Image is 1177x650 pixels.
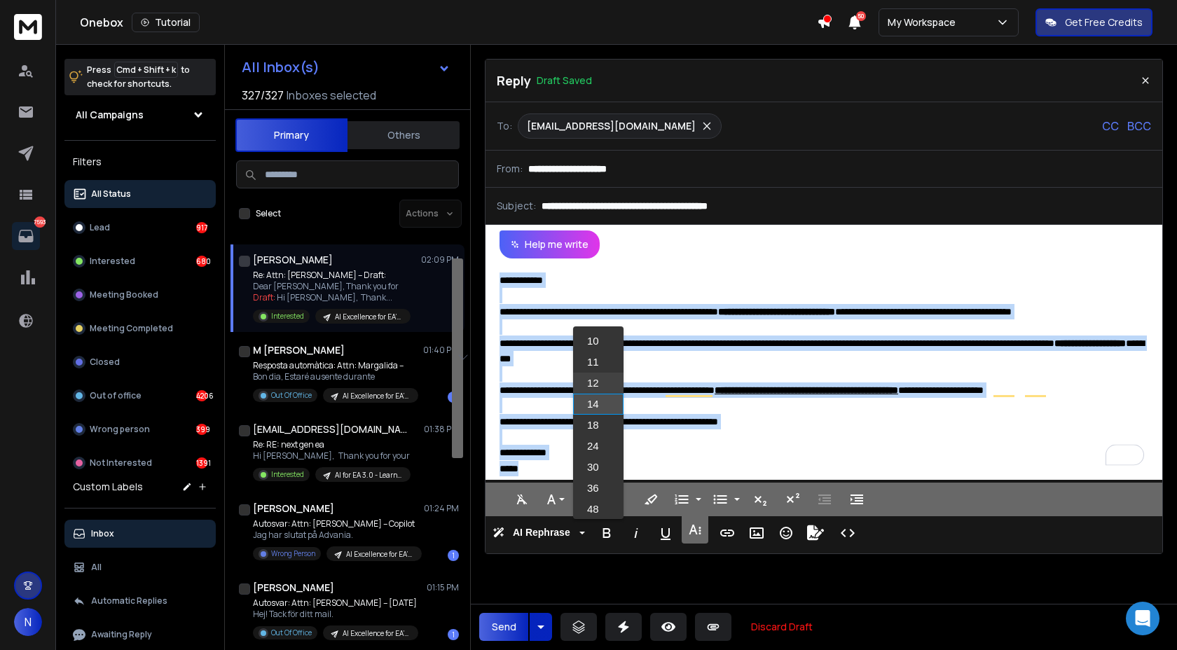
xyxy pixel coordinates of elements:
button: Clear Formatting [509,485,535,513]
div: 399 [196,424,207,435]
h1: [PERSON_NAME] [253,581,334,595]
a: 14 [573,394,624,415]
p: AI Excellence for EA's - Keynotive [343,628,410,639]
p: Jag har slutat på Advania. [253,530,421,541]
button: Insert Image (⌘P) [743,519,770,547]
a: 18 [573,415,624,436]
p: Re: Attn: [PERSON_NAME] – Draft: [253,270,411,281]
div: 1 [448,550,459,561]
p: Subject: [497,199,536,213]
button: Interested680 [64,247,216,275]
button: Help me write [500,230,600,258]
a: 11 [573,352,624,373]
h1: M [PERSON_NAME] [253,343,345,357]
p: Meeting Completed [90,323,173,334]
p: 01:40 PM [423,345,459,356]
p: Meeting Booked [90,289,158,300]
div: 1 [448,629,459,640]
button: Meeting Completed [64,314,216,343]
button: Signature [802,519,829,547]
h1: [PERSON_NAME] [253,502,334,516]
button: Font Family [541,485,567,513]
span: N [14,608,42,636]
p: Out Of Office [271,628,312,638]
p: Autosvar: Attn: [PERSON_NAME] – [DATE] [253,597,418,609]
p: Not Interested [90,457,152,469]
a: 24 [573,436,624,457]
p: [EMAIL_ADDRESS][DOMAIN_NAME] [527,119,696,133]
button: Closed [64,348,216,376]
p: AI for EA 3.0 - Learnova [335,470,402,480]
p: All Status [91,188,131,200]
button: Inbox [64,520,216,548]
div: 1 [448,392,459,403]
div: 4206 [196,390,207,401]
h1: [EMAIL_ADDRESS][DOMAIN_NAME] [253,422,407,436]
div: 680 [196,256,207,267]
p: BCC [1127,118,1151,134]
button: Insert Link (⌘K) [714,519,741,547]
p: Autosvar: Attn: [PERSON_NAME] – Copilot [253,518,421,530]
button: All Status [64,180,216,208]
button: Automatic Replies [64,587,216,615]
button: All Campaigns [64,101,216,129]
button: Primary [235,118,347,152]
p: 01:24 PM [424,503,459,514]
h1: All Inbox(s) [242,60,319,74]
p: Out Of Office [271,390,312,401]
p: Automatic Replies [91,595,167,607]
span: 327 / 327 [242,87,284,104]
button: Superscript [779,485,806,513]
p: Interested [271,311,304,321]
a: 48 [573,499,624,520]
p: Interested [90,256,135,267]
label: Select [256,208,281,219]
p: Press to check for shortcuts. [87,63,190,91]
p: CC [1102,118,1119,134]
p: AI Excellence for EA's - Keynotive [343,391,410,401]
button: Unordered List [707,485,734,513]
span: Cmd + Shift + k [114,62,178,78]
p: Resposta automàtica: Attn: Margalida – [253,360,418,371]
p: 01:38 PM [424,424,459,435]
button: Meeting Booked [64,281,216,309]
p: 7593 [34,216,46,228]
div: Open Intercom Messenger [1126,602,1159,635]
button: Wrong person399 [64,415,216,443]
span: AI Rephrase [510,527,573,539]
p: Re: RE: next gen ea [253,439,411,450]
p: Wrong Person [271,548,315,559]
h1: All Campaigns [76,108,144,122]
p: All [91,562,102,573]
h1: [PERSON_NAME] [253,253,333,267]
a: 12 [573,373,624,394]
p: AI Excellence for EA's - Keynotive [335,312,402,322]
span: Hi [PERSON_NAME], Thank ... [277,291,392,303]
button: Subscript [747,485,773,513]
button: Not Interested1391 [64,449,216,477]
a: 30 [573,457,624,478]
button: Emoticons [773,519,799,547]
h3: Custom Labels [73,480,143,494]
p: Hej! Tack för ditt mail. [253,609,418,620]
button: AI Rephrase [490,519,588,547]
button: Underline (⌘U) [652,519,679,547]
p: Hi [PERSON_NAME], Thank you for your [253,450,411,462]
p: 02:09 PM [421,254,459,265]
button: Decrease Indent (⌘[) [811,485,838,513]
button: Awaiting Reply [64,621,216,649]
button: Code View [834,519,861,547]
button: Get Free Credits [1035,8,1152,36]
button: Discard Draft [740,613,824,641]
a: 7593 [12,222,40,250]
p: AI Excellence for EA's - Keynotive [346,549,413,560]
p: Dear [PERSON_NAME], Thank you for [253,281,411,292]
button: Out of office4206 [64,382,216,410]
p: To: [497,119,512,133]
p: Closed [90,357,120,368]
p: 01:15 PM [427,582,459,593]
span: Draft: [253,291,275,303]
p: Awaiting Reply [91,629,152,640]
button: All [64,553,216,581]
p: Get Free Credits [1065,15,1143,29]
